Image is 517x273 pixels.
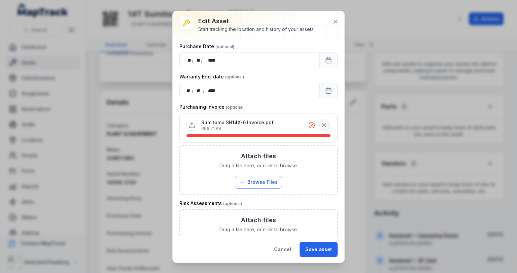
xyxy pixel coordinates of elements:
div: month, [194,57,201,64]
p: 696.71 KB [201,126,274,131]
div: year, [203,57,216,64]
h3: Attach files [241,151,276,161]
div: month, [194,87,203,94]
div: Start tracking the location and history of your assets. [198,26,315,33]
div: / [192,57,194,64]
button: Save asset [300,242,338,257]
span: Drag a file here, or click to browse. [219,162,298,169]
label: Purchase Date [179,43,234,50]
button: Browse Files [235,176,282,189]
h3: Attach files [241,215,276,225]
button: Calendar [319,53,338,68]
div: year, [205,87,218,94]
span: Drag a file here, or click to browse. [219,226,298,233]
label: Risk Assessments [179,200,242,207]
button: Cancel [268,242,297,257]
label: Warranty End-date [179,73,244,80]
div: / [201,57,203,64]
div: / [203,87,205,94]
div: day, [185,87,192,94]
label: Purchasing Invoice [179,104,245,110]
div: / [192,87,194,94]
h3: Edit asset [198,16,315,26]
div: day, [185,57,192,64]
button: Calendar [319,83,338,98]
p: Sumitomo SH14X-6 Invoice.pdf [201,119,274,126]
